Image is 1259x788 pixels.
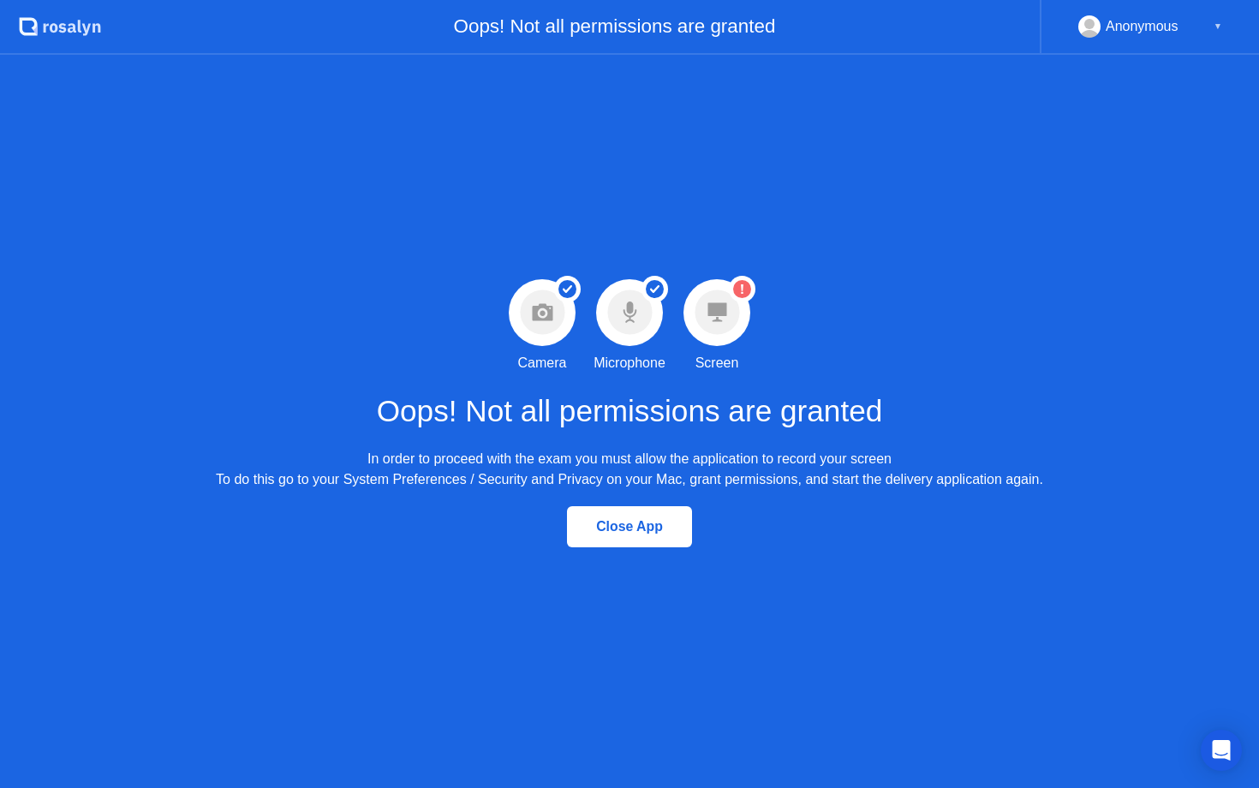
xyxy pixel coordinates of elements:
[1106,15,1178,38] div: Anonymous
[1201,730,1242,771] div: Open Intercom Messenger
[1214,15,1222,38] div: ▼
[594,353,665,373] div: Microphone
[567,506,692,547] button: Close App
[695,353,739,373] div: Screen
[572,519,687,534] div: Close App
[518,353,567,373] div: Camera
[377,389,883,434] h1: Oops! Not all permissions are granted
[216,449,1043,490] div: In order to proceed with the exam you must allow the application to record your screen To do this...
